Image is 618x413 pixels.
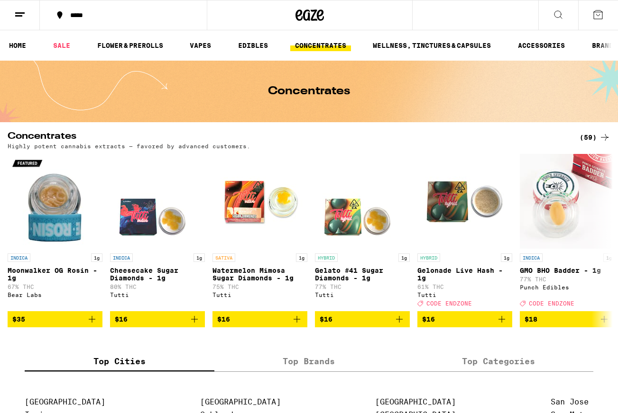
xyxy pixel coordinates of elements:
p: 1g [398,253,410,262]
p: 1g [296,253,307,262]
img: Tutti - Watermelon Mimosa Sugar Diamonds - 1g [212,154,307,249]
a: VAPES [185,40,216,51]
a: SALE [48,40,75,51]
span: CODE ENDZONE [426,300,472,306]
div: Tutti [212,292,307,298]
span: CODE ENDZONE [529,300,574,306]
label: Top Cities [25,351,214,371]
p: INDICA [8,253,30,262]
label: Top Categories [404,351,593,371]
p: Gelonade Live Hash - 1g [417,267,512,282]
a: [GEOGRAPHIC_DATA] [25,397,105,406]
button: Add to bag [8,311,102,327]
span: $18 [525,315,537,323]
div: Punch Edibles [520,284,615,290]
p: HYBRID [417,253,440,262]
p: SATIVA [212,253,235,262]
span: Hi. Need any help? [6,7,68,14]
h2: Concentrates [8,132,564,143]
span: $16 [422,315,435,323]
a: San Jose [551,397,589,406]
button: Add to bag [212,311,307,327]
p: 67% THC [8,284,102,290]
span: $16 [217,315,230,323]
a: ACCESSORIES [513,40,570,51]
a: Open page for Gelonade Live Hash - 1g from Tutti [417,154,512,311]
button: Add to bag [520,311,615,327]
img: Bear Labs - Moonwalker OG Rosin - 1g [8,154,102,249]
p: 77% THC [520,276,615,282]
a: EDIBLES [233,40,273,51]
a: Open page for Watermelon Mimosa Sugar Diamonds - 1g from Tutti [212,154,307,311]
p: GMO BHO Badder - 1g [520,267,615,274]
p: 77% THC [315,284,410,290]
p: 1g [194,253,205,262]
div: tabs [25,351,594,372]
img: Tutti - Gelato #41 Sugar Diamonds - 1g [315,154,410,249]
span: $16 [115,315,128,323]
p: 80% THC [110,284,205,290]
span: $16 [320,315,332,323]
p: Moonwalker OG Rosin - 1g [8,267,102,282]
a: Open page for GMO BHO Badder - 1g from Punch Edibles [520,154,615,311]
p: Watermelon Mimosa Sugar Diamonds - 1g [212,267,307,282]
p: INDICA [520,253,543,262]
img: Tutti - Cheesecake Sugar Diamonds - 1g [110,154,205,249]
a: WELLNESS, TINCTURES & CAPSULES [368,40,496,51]
p: 1g [603,253,615,262]
div: Bear Labs [8,292,102,298]
a: FLOWER & PREROLLS [92,40,168,51]
img: Tutti - Gelonade Live Hash - 1g [417,154,512,249]
a: CONCENTRATES [290,40,351,51]
div: Tutti [110,292,205,298]
p: Gelato #41 Sugar Diamonds - 1g [315,267,410,282]
p: 75% THC [212,284,307,290]
button: Add to bag [417,311,512,327]
p: 61% THC [417,284,512,290]
span: $35 [12,315,25,323]
label: Top Brands [214,351,404,371]
h1: Concentrates [268,86,350,97]
div: Tutti [417,292,512,298]
p: 1g [501,253,512,262]
a: Open page for Cheesecake Sugar Diamonds - 1g from Tutti [110,154,205,311]
a: [GEOGRAPHIC_DATA] [200,397,281,406]
img: Punch Edibles - GMO BHO Badder - 1g [520,154,615,249]
p: HYBRID [315,253,338,262]
a: [GEOGRAPHIC_DATA] [375,397,456,406]
div: Tutti [315,292,410,298]
p: Highly potent cannabis extracts — favored by advanced customers. [8,143,250,149]
a: Open page for Moonwalker OG Rosin - 1g from Bear Labs [8,154,102,311]
p: INDICA [110,253,133,262]
p: Cheesecake Sugar Diamonds - 1g [110,267,205,282]
p: 1g [91,253,102,262]
a: (59) [580,132,610,143]
a: HOME [4,40,31,51]
button: Add to bag [110,311,205,327]
a: Open page for Gelato #41 Sugar Diamonds - 1g from Tutti [315,154,410,311]
button: Add to bag [315,311,410,327]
